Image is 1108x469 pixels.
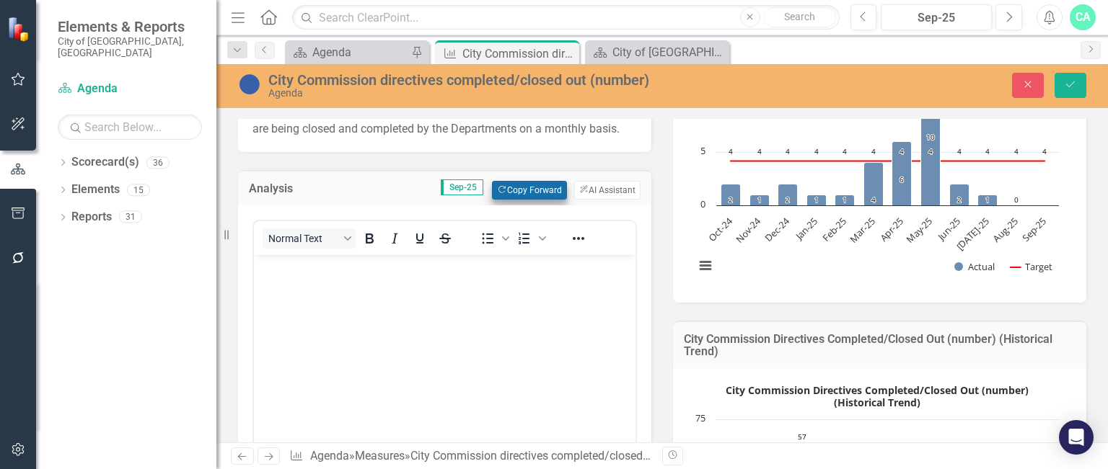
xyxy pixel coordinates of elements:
[700,197,705,210] text: 0
[492,181,566,200] button: Copy Forward
[990,215,1021,245] text: Aug-25
[843,146,847,156] text: 4
[687,72,1072,288] div: City Commission Directives Completed/Closed Out (number) (Monthly). Highcharts interactive chart.
[566,228,591,249] button: Reveal or hide additional toolbar items
[512,228,548,249] div: Numbered list
[1059,420,1094,455] div: Open Intercom Messenger
[71,154,139,171] a: Scorecard(s)
[757,146,762,156] text: 4
[728,158,1048,164] g: Target, series 2 of 2. Line with 12 data points.
[292,5,839,30] input: Search ClearPoint...
[921,99,941,205] path: May-25, 10. Actual.
[729,195,733,205] text: 2
[7,16,32,41] img: ClearPoint Strategy
[268,72,708,88] div: City Commission directives completed/closed out (number)
[382,228,407,249] button: Italic
[928,146,933,156] text: 4
[146,156,170,169] div: 36
[687,72,1066,288] svg: Interactive chart
[798,432,806,442] text: 57
[978,195,998,205] path: Jul-25, 1. Actual.
[705,214,735,244] text: Oct-24
[934,215,963,244] text: Jun-25
[589,43,726,61] a: City of [GEOGRAPHIC_DATA]
[721,184,741,205] path: Oct-24, 2. Actual.
[612,43,726,61] div: City of [GEOGRAPHIC_DATA]
[310,449,349,463] a: Agenda
[762,214,793,244] text: Dec-24
[462,45,576,63] div: City Commission directives completed/closed out (number)
[433,228,457,249] button: Strikethrough
[441,179,483,195] span: Sep-25
[268,88,708,99] div: Agenda
[410,449,712,463] div: City Commission directives completed/closed out (number)
[263,228,356,249] button: Block Normal Text
[475,228,511,249] div: Bullet list
[903,215,934,246] text: May-25
[757,195,762,205] text: 1
[249,182,320,195] h3: Analysis
[58,115,202,140] input: Search Below...
[726,383,1029,409] text: City Commission Directives Completed/Closed Out (number) (Historical Trend)
[312,43,408,61] div: Agenda
[871,146,876,156] text: 4
[807,195,827,205] path: Jan-25, 1. Actual.
[1019,215,1049,244] text: Sep-25
[892,141,912,205] path: Apr-25, 6. Actual.
[786,195,790,205] text: 2
[784,11,815,22] span: Search
[71,182,120,198] a: Elements
[792,215,821,244] text: Jan-25
[695,256,716,276] button: View chart menu, City Commission Directives Completed/Closed Out (number) (Monthly)
[871,195,876,205] text: 4
[58,81,202,97] a: Agenda
[71,209,112,225] a: Reports
[238,73,261,96] img: No Information
[764,7,836,27] button: Search
[786,146,790,156] text: 4
[695,411,705,424] text: 75
[684,333,1076,358] h3: City Commission Directives Completed/Closed Out (number) (Historical Trend)
[814,146,819,156] text: 4
[1011,260,1052,273] button: Show Target
[289,448,651,465] div: » »
[954,260,995,273] button: Show Actual
[1070,4,1096,30] button: CA
[900,146,904,156] text: 4
[814,195,819,205] text: 1
[357,228,382,249] button: Bold
[408,228,432,249] button: Underline
[957,146,962,156] text: 4
[886,9,987,27] div: Sep-25
[985,195,990,205] text: 1
[847,215,877,245] text: Mar-25
[750,195,770,205] path: Nov-24, 1. Actual.
[1014,195,1019,205] text: 0
[58,18,202,35] span: Elements & Reports
[950,184,969,205] path: Jun-25, 2. Actual.
[881,4,992,30] button: Sep-25
[1014,146,1019,156] text: 4
[58,35,202,59] small: City of [GEOGRAPHIC_DATA], [GEOGRAPHIC_DATA]
[819,215,849,244] text: Feb-25
[985,146,990,156] text: 4
[729,146,733,156] text: 4
[843,195,847,205] text: 1
[864,162,884,205] path: Mar-25, 4. Actual.
[733,214,764,245] text: Nov-24
[1042,146,1047,156] text: 4
[355,449,405,463] a: Measures
[877,215,906,244] text: Apr-25
[835,195,855,205] path: Feb-25, 1. Actual.
[574,181,641,200] button: AI Assistant
[119,211,142,223] div: 31
[778,184,798,205] path: Dec-24, 2. Actual.
[268,233,339,244] span: Normal Text
[700,144,705,157] text: 5
[900,174,904,184] text: 6
[957,195,962,205] text: 2
[954,215,992,253] text: [DATE]-25
[127,184,150,196] div: 15
[969,442,977,452] text: 50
